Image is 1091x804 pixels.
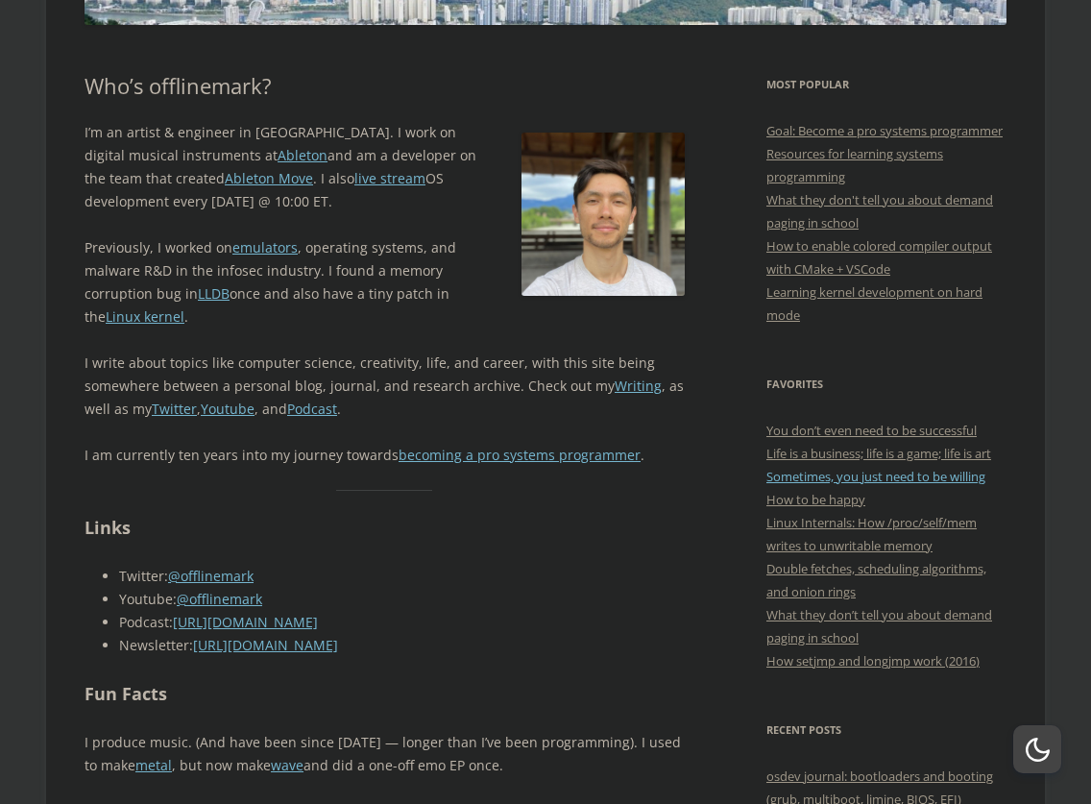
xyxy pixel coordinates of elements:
a: Podcast [287,400,337,418]
a: Sometimes, you just need to be willing [766,468,985,485]
a: Linux Internals: How /proc/self/mem writes to unwritable memory [766,514,977,554]
a: metal [135,756,172,774]
a: wave [271,756,303,774]
a: Youtube [201,400,255,418]
a: becoming a pro systems programmer [399,446,641,464]
a: How to be happy [766,491,865,508]
p: I write about topics like computer science, creativity, life, and career, with this site being so... [85,352,685,421]
a: emulators [232,238,298,256]
a: Twitter [152,400,197,418]
h3: Favorites [766,373,1006,396]
h1: Who’s offlinemark? [85,73,685,98]
a: How setjmp and longjmp work (2016) [766,652,980,670]
a: [URL][DOMAIN_NAME] [193,636,338,654]
a: You don’t even need to be successful [766,422,977,439]
h2: Fun Facts [85,680,685,708]
a: Goal: Become a pro systems programmer [766,122,1003,139]
a: Life is a business; life is a game; life is art [766,445,991,462]
a: LLDB [198,284,230,303]
a: @offlinemark [168,567,254,585]
a: Resources for learning systems programming [766,145,943,185]
a: Learning kernel development on hard mode [766,283,982,324]
a: What they don’t tell you about demand paging in school [766,606,992,646]
a: Double fetches, scheduling algorithms, and onion rings [766,560,986,600]
h3: Most Popular [766,73,1006,96]
h2: Links [85,514,685,542]
p: I’m an artist & engineer in [GEOGRAPHIC_DATA]. I work on digital musical instruments at and am a ... [85,121,685,213]
a: Ableton [278,146,327,164]
h3: Recent Posts [766,719,1006,742]
p: I am currently ten years into my journey towards . [85,444,685,467]
p: I produce music. (And have been since [DATE] — longer than I’ve been programming). I used to make... [85,731,685,777]
a: Writing [615,377,662,395]
a: What they don't tell you about demand paging in school [766,191,993,231]
a: Ableton Move [225,169,313,187]
li: Youtube: [119,588,685,611]
li: Newsletter: [119,634,685,657]
a: @offlinemark [177,590,262,608]
li: Twitter: [119,565,685,588]
p: Previously, I worked on , operating systems, and malware R&D in the infosec industry. I found a m... [85,236,685,329]
li: Podcast: [119,611,685,634]
a: How to enable colored compiler output with CMake + VSCode [766,237,992,278]
a: Linux kernel [106,307,184,326]
a: [URL][DOMAIN_NAME] [173,613,318,631]
a: live stream [354,169,425,187]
